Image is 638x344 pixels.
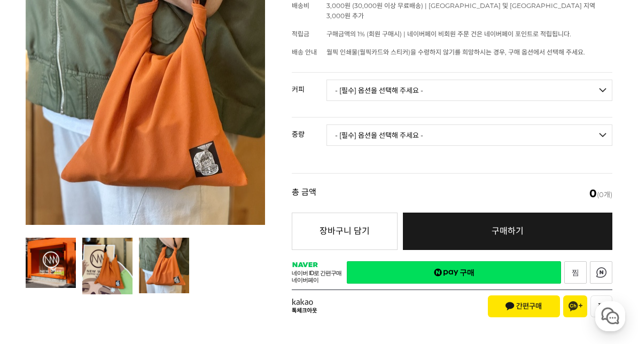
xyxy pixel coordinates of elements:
th: 중량 [292,118,326,142]
a: 찜 [564,261,587,284]
span: 설정 [165,271,178,280]
em: 0 [589,187,597,200]
span: 카카오 톡체크아웃 [292,299,317,314]
a: 설정 [138,255,205,282]
span: 구매금액의 1% (회원 구매시) | 네이버페이 비회원 주문 건은 네이버페이 포인트로 적립됩니다. [326,30,571,38]
span: 홈 [34,271,40,280]
span: 적립금 [292,30,309,38]
span: 채널 추가 [569,301,582,311]
span: 월픽 인쇄물(월픽카드와 스티커)을 수령하지 않기를 희망하시는 경우, 구매 옵션에서 선택해 주세요. [326,48,585,56]
button: 채널 추가 [563,295,587,317]
span: 3,000원 (30,000원 이상 무료배송) | [GEOGRAPHIC_DATA] 및 [GEOGRAPHIC_DATA] 지역 3,000원 추가 [326,2,595,20]
span: 구매하기 [492,226,524,236]
button: 찜 [590,295,612,317]
th: 커피 [292,73,326,97]
a: 구매하기 [403,213,613,250]
button: 장바구니 담기 [292,213,397,250]
a: 네이버 ID로 간편구매네이버페이 [292,270,343,284]
a: 구매 [347,261,561,284]
strong: 총 금액 [292,188,316,199]
span: 배송 안내 [292,48,317,56]
span: 간편구매 [505,302,542,311]
a: 홈 [3,255,71,282]
button: 간편구매 [488,295,560,317]
span: (0개) [589,188,612,199]
a: 대화 [71,255,138,282]
span: 배송비 [292,2,309,10]
span: 대화 [98,272,111,280]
